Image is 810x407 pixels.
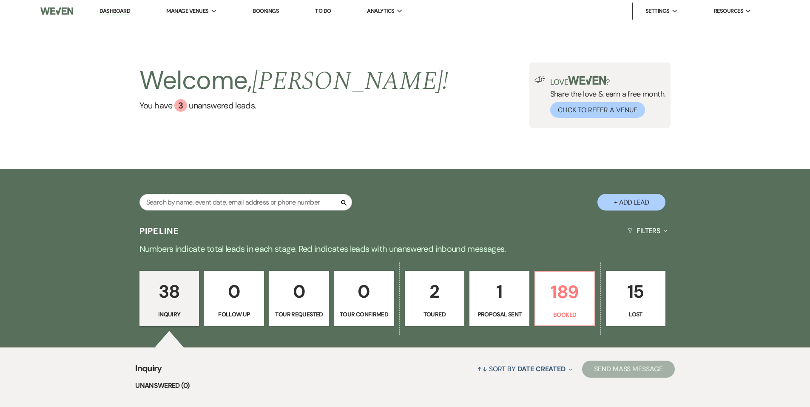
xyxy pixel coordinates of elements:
button: Sort By Date Created [474,358,576,380]
span: Settings [645,7,670,15]
button: Click to Refer a Venue [550,102,645,118]
p: 1 [475,277,524,306]
p: 189 [540,278,589,306]
span: ↑↓ [477,364,487,373]
button: + Add Lead [597,194,665,211]
h3: Pipeline [139,225,179,237]
p: Toured [410,310,459,319]
p: 2 [410,277,459,306]
p: Tour Requested [275,310,324,319]
a: 189Booked [534,271,595,326]
img: Weven Logo [40,2,73,20]
a: 38Inquiry [139,271,199,326]
a: Bookings [253,7,279,14]
p: Booked [540,310,589,319]
p: Proposal Sent [475,310,524,319]
p: 0 [210,277,259,306]
a: Dashboard [99,7,130,15]
p: Love ? [550,76,666,86]
p: 38 [145,277,194,306]
a: 2Toured [405,271,465,326]
div: Share the love & earn a free month. [545,76,666,118]
button: Send Mass Message [582,361,675,378]
li: Unanswered (0) [135,380,675,391]
img: loud-speaker-illustration.svg [534,76,545,83]
a: To Do [315,7,331,14]
p: Lost [611,310,660,319]
a: 1Proposal Sent [469,271,529,326]
span: Resources [714,7,743,15]
p: 0 [275,277,324,306]
input: Search by name, event date, email address or phone number [139,194,352,211]
span: Date Created [517,364,566,373]
a: 0Tour Requested [269,271,329,326]
p: 0 [340,277,389,306]
button: Filters [624,219,671,242]
p: Inquiry [145,310,194,319]
a: You have 3 unanswered leads. [139,99,449,112]
span: Analytics [367,7,394,15]
a: 15Lost [606,271,666,326]
p: Tour Confirmed [340,310,389,319]
a: 0Tour Confirmed [334,271,394,326]
span: [PERSON_NAME] ! [252,62,449,101]
h2: Welcome, [139,63,449,99]
p: 15 [611,277,660,306]
p: Numbers indicate total leads in each stage. Red indicates leads with unanswered inbound messages. [99,242,711,256]
span: Inquiry [135,362,162,380]
span: Manage Venues [166,7,208,15]
div: 3 [174,99,187,112]
p: Follow Up [210,310,259,319]
a: 0Follow Up [204,271,264,326]
img: weven-logo-green.svg [568,76,606,85]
